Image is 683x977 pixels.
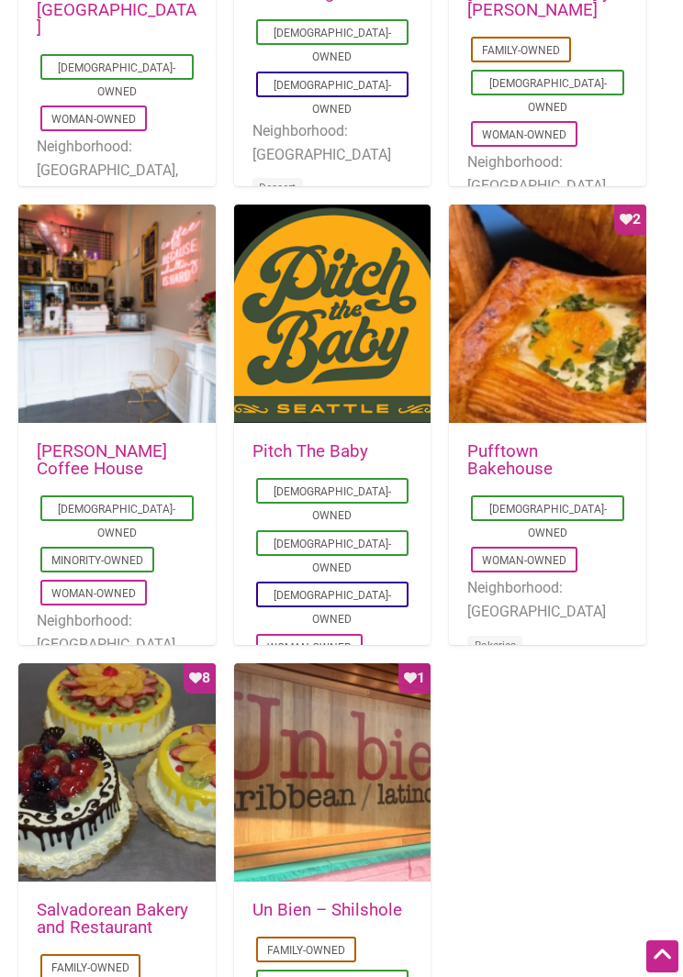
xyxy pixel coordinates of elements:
[646,940,678,972] div: Scroll Back to Top
[58,503,175,539] a: [DEMOGRAPHIC_DATA]-Owned
[51,961,129,974] a: Family-Owned
[482,44,560,57] a: Family-Owned
[51,554,143,567] a: Minority-Owned
[467,576,628,623] li: Neighborhood: [GEOGRAPHIC_DATA]
[37,441,167,479] a: [PERSON_NAME] Coffee House
[259,182,296,194] a: Dessert
[489,503,607,539] a: [DEMOGRAPHIC_DATA]-Owned
[274,485,391,522] a: [DEMOGRAPHIC_DATA]-Owned
[489,77,607,114] a: [DEMOGRAPHIC_DATA]-Owned
[475,639,516,652] a: Bakeries
[274,538,391,574] a: [DEMOGRAPHIC_DATA]-Owned
[252,119,413,166] li: Neighborhood: [GEOGRAPHIC_DATA]
[482,554,566,567] a: Woman-Owned
[37,900,188,938] a: Salvadorean Bakery and Restaurant
[482,128,566,141] a: Woman-Owned
[274,589,391,626] a: [DEMOGRAPHIC_DATA]-Owned
[58,61,175,98] a: [DEMOGRAPHIC_DATA]-Owned
[252,441,368,461] a: Pitch The Baby
[267,944,345,957] a: Family-Owned
[274,27,391,63] a: [DEMOGRAPHIC_DATA]-Owned
[51,587,136,600] a: Woman-Owned
[252,900,402,920] a: Un Bien – Shilshole
[467,150,628,221] li: Neighborhood: [GEOGRAPHIC_DATA], [GEOGRAPHIC_DATA]
[51,113,136,126] a: Woman-Owned
[274,79,391,116] a: [DEMOGRAPHIC_DATA]-Owned
[267,641,352,654] a: Woman-Owned
[37,609,197,656] li: Neighborhood: [GEOGRAPHIC_DATA]
[467,441,553,479] a: Pufftown Bakehouse
[37,135,197,205] li: Neighborhood: [GEOGRAPHIC_DATA], [GEOGRAPHIC_DATA]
